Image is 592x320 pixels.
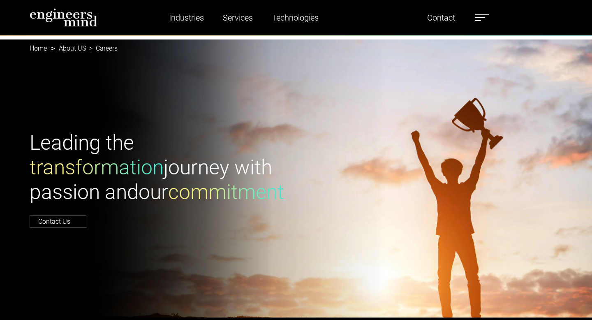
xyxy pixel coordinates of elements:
li: Careers [86,44,118,53]
nav: breadcrumb [30,39,562,58]
a: Services [220,8,256,27]
a: About US [59,44,86,52]
h1: Leading the journey with passion and our [30,130,291,204]
a: Home [30,44,47,52]
img: logo [30,8,97,27]
a: Technologies [268,8,322,27]
a: Industries [166,8,207,27]
span: transformation [30,155,164,179]
a: Contact [424,8,458,27]
a: Contact Us [30,215,86,228]
span: commitment [168,180,284,204]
